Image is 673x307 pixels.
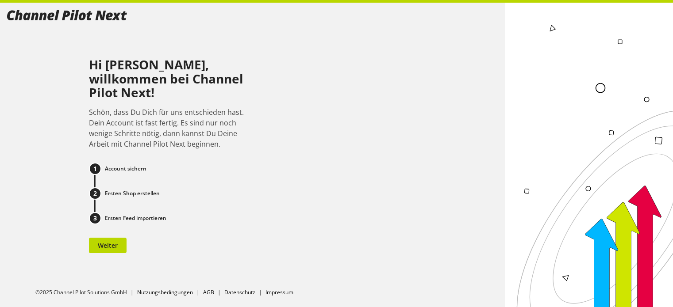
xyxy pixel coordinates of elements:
p: Schön, dass Du Dich für uns entschieden hast. Dein Account ist fast fertig. Es sind nur noch weni... [89,107,253,149]
h1: Hi [PERSON_NAME], willkommen bei Channel Pilot Next! [89,58,253,100]
a: Nutzungsbedingungen [137,288,193,296]
a: Datenschutz [224,288,255,296]
button: Weiter [89,238,127,253]
span: Weiter [98,241,118,250]
img: 00fd0c2968333bded0a06517299d5b97.svg [7,10,127,20]
span: 1 [93,164,97,173]
li: ©2025 Channel Pilot Solutions GmbH [35,288,137,296]
span: Account sichern [105,166,146,172]
a: Impressum [265,288,293,296]
span: 3 [93,213,97,223]
span: Ersten Feed importieren [105,215,166,221]
span: Ersten Shop erstellen [105,190,160,197]
a: AGB [203,288,214,296]
span: 2 [93,189,97,198]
